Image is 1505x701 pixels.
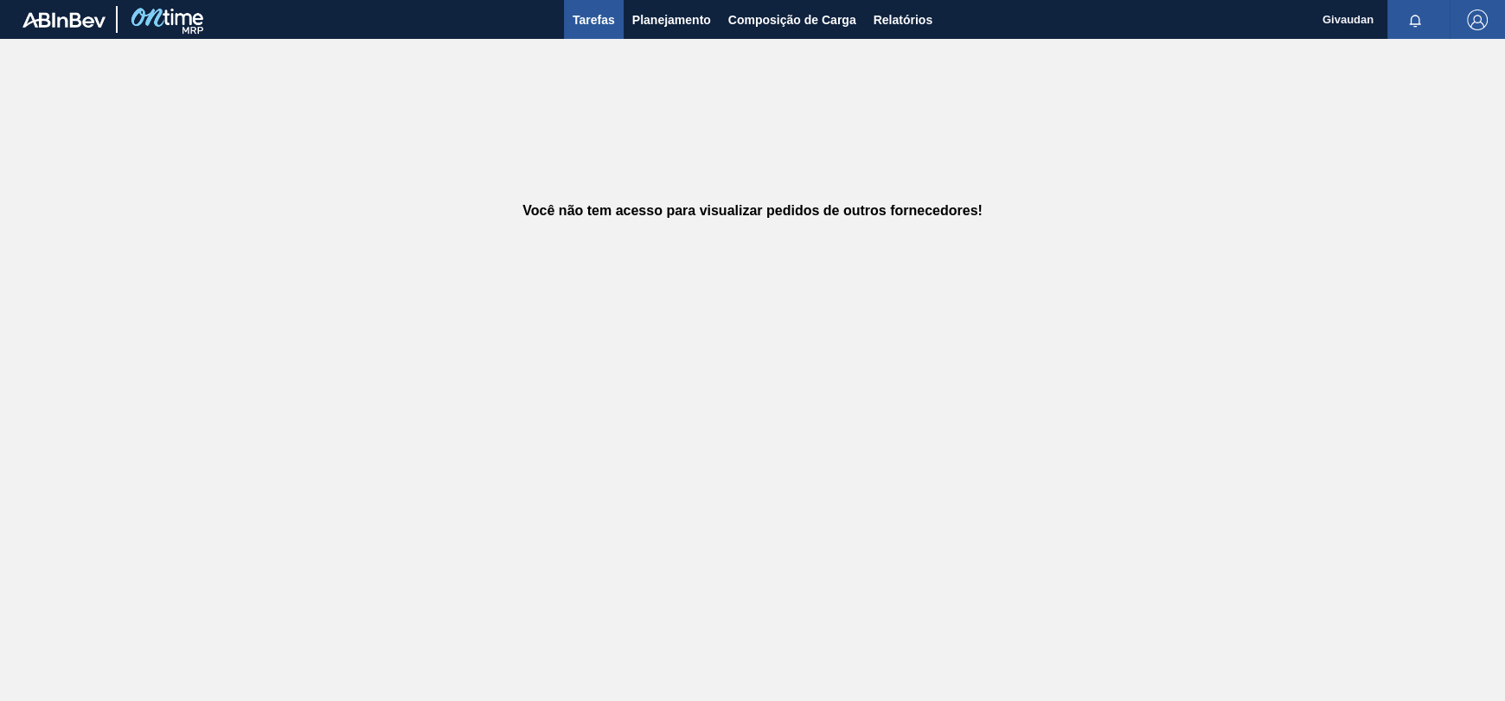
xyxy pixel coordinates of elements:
[1467,10,1488,30] img: Logout
[728,10,856,30] span: Composição de Carga
[22,12,106,28] img: TNhmsLtSVTkK8tSr43FrP2fwEKptu5GPRR3wAAAABJRU5ErkJggg==
[632,10,711,30] span: Planejamento
[573,10,615,30] span: Tarefas
[522,203,982,219] span: Você não tem acesso para visualizar pedidos de outros fornecedores!
[1387,8,1443,32] button: Notificações
[874,10,932,30] span: Relatórios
